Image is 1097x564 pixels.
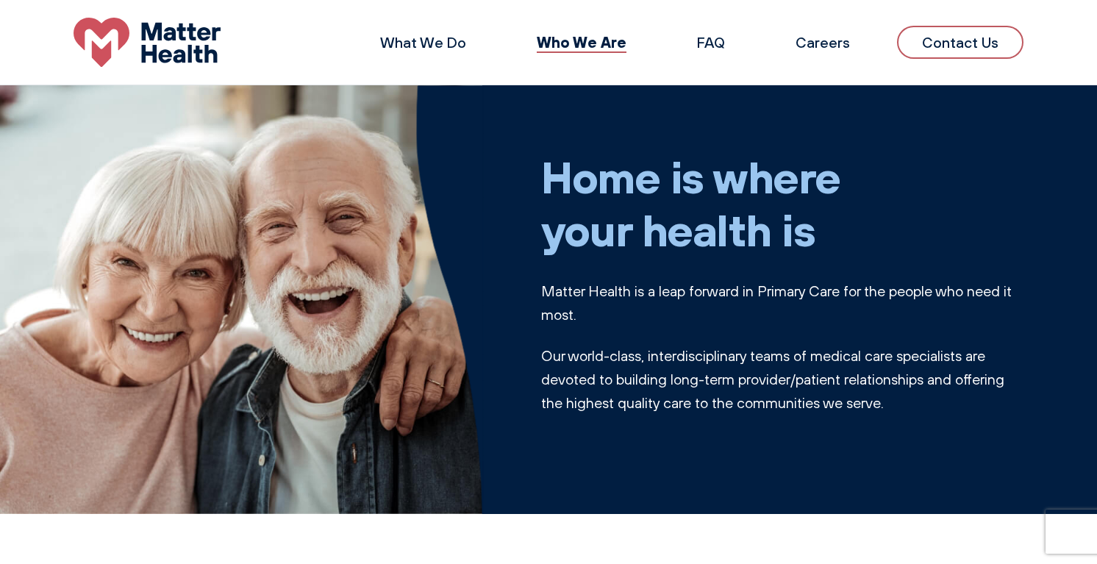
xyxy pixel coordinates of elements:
a: Careers [796,33,850,51]
a: Contact Us [897,26,1023,59]
h1: Home is where your health is [541,150,1023,256]
a: Who We Are [537,32,626,51]
p: Matter Health is a leap forward in Primary Care for the people who need it most. [541,279,1023,326]
p: Our world-class, interdisciplinary teams of medical care specialists are devoted to building long... [541,344,1023,415]
a: FAQ [697,33,725,51]
a: What We Do [380,33,466,51]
